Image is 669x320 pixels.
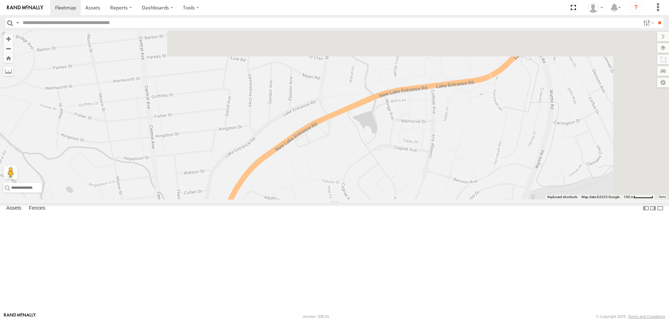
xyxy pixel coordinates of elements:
[585,2,606,13] div: Tye Clark
[649,203,656,213] label: Dock Summary Table to the Right
[15,18,20,28] label: Search Query
[630,2,641,13] i: ?
[3,53,13,63] button: Zoom Home
[596,314,665,319] div: © Copyright 2025 -
[3,203,25,213] label: Assets
[624,195,634,199] span: 100 m
[303,314,329,319] div: Version: 308.01
[3,165,17,179] button: Drag Pegman onto the map to open Street View
[547,195,577,200] button: Keyboard shortcuts
[7,5,43,10] img: rand-logo.svg
[3,34,13,44] button: Zoom in
[622,195,655,200] button: Map Scale: 100 m per 51 pixels
[3,44,13,53] button: Zoom out
[628,314,665,319] a: Terms and Conditions
[3,66,13,76] label: Measure
[25,203,49,213] label: Fences
[582,195,620,199] span: Map data ©2025 Google
[657,78,669,87] label: Map Settings
[659,196,666,198] a: Terms (opens in new tab)
[640,18,655,28] label: Search Filter Options
[657,203,664,213] label: Hide Summary Table
[643,203,649,213] label: Dock Summary Table to the Left
[4,313,36,320] a: Visit our Website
